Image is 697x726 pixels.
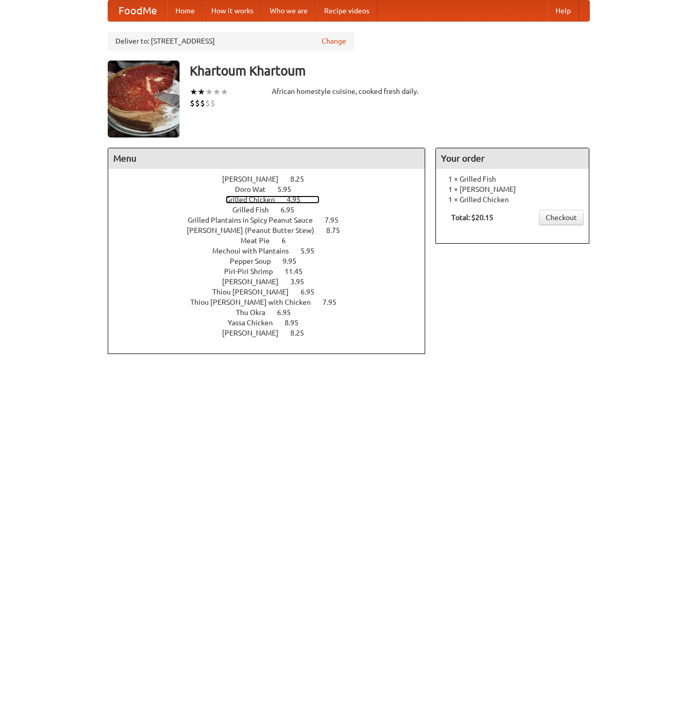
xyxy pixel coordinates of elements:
[205,97,210,109] li: $
[212,288,299,296] span: Thiou [PERSON_NAME]
[108,61,180,138] img: angular.jpg
[224,267,283,276] span: Piri-Piri Shrimp
[232,206,279,214] span: Grilled Fish
[282,237,296,245] span: 6
[285,319,309,327] span: 8.95
[190,298,321,306] span: Thiou [PERSON_NAME] with Chicken
[285,267,313,276] span: 11.45
[108,32,354,50] div: Deliver to: [STREET_ADDRESS]
[235,185,310,193] a: Doro Wat 5.95
[188,216,323,224] span: Grilled Plantains in Spicy Peanut Sauce
[190,298,355,306] a: Thiou [PERSON_NAME] with Chicken 7.95
[241,237,305,245] a: Meat Pie 6
[190,86,197,97] li: ★
[213,86,221,97] li: ★
[226,195,320,204] a: Grilled Chicken 4.95
[283,257,307,265] span: 9.95
[200,97,205,109] li: $
[230,257,315,265] a: Pepper Soup 9.95
[316,1,377,21] a: Recipe videos
[222,329,289,337] span: [PERSON_NAME]
[241,237,280,245] span: Meat Pie
[187,226,359,234] a: [PERSON_NAME] (Peanut Butter Stew) 8.75
[436,148,589,169] h4: Your order
[190,97,195,109] li: $
[441,194,584,205] li: 1 × Grilled Chicken
[277,185,302,193] span: 5.95
[222,175,323,183] a: [PERSON_NAME] 8.25
[281,206,305,214] span: 6.95
[108,148,425,169] h4: Menu
[187,226,325,234] span: [PERSON_NAME] (Peanut Butter Stew)
[205,86,213,97] li: ★
[221,86,228,97] li: ★
[226,195,285,204] span: Grilled Chicken
[222,278,323,286] a: [PERSON_NAME] 3.95
[210,97,215,109] li: $
[287,195,311,204] span: 4.95
[301,247,325,255] span: 5.95
[228,319,283,327] span: Yassa Chicken
[235,185,276,193] span: Doro Wat
[322,36,346,46] a: Change
[222,278,289,286] span: [PERSON_NAME]
[290,278,314,286] span: 3.95
[222,329,323,337] a: [PERSON_NAME] 8.25
[197,86,205,97] li: ★
[212,247,333,255] a: Mechoui with Plantains 5.95
[290,329,314,337] span: 8.25
[212,247,299,255] span: Mechoui with Plantains
[190,61,590,81] h3: Khartoum Khartoum
[326,226,350,234] span: 8.75
[441,174,584,184] li: 1 × Grilled Fish
[301,288,325,296] span: 6.95
[539,210,584,225] a: Checkout
[272,86,426,96] div: African homestyle cuisine, cooked fresh daily.
[323,298,347,306] span: 7.95
[222,175,289,183] span: [PERSON_NAME]
[203,1,262,21] a: How it works
[451,213,493,222] b: Total: $20.15
[230,257,281,265] span: Pepper Soup
[547,1,579,21] a: Help
[236,308,275,317] span: Thu Okra
[108,1,167,21] a: FoodMe
[195,97,200,109] li: $
[224,267,322,276] a: Piri-Piri Shrimp 11.45
[236,308,310,317] a: Thu Okra 6.95
[325,216,349,224] span: 7.95
[441,184,584,194] li: 1 × [PERSON_NAME]
[228,319,317,327] a: Yassa Chicken 8.95
[188,216,357,224] a: Grilled Plantains in Spicy Peanut Sauce 7.95
[277,308,301,317] span: 6.95
[262,1,316,21] a: Who we are
[290,175,314,183] span: 8.25
[212,288,333,296] a: Thiou [PERSON_NAME] 6.95
[232,206,313,214] a: Grilled Fish 6.95
[167,1,203,21] a: Home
